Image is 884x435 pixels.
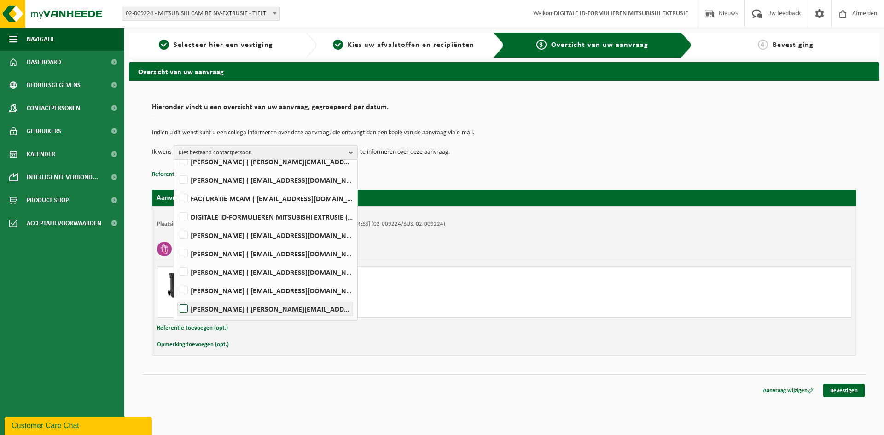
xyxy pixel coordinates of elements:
span: Kalender [27,143,55,166]
label: [PERSON_NAME] ( [EMAIL_ADDRESS][DOMAIN_NAME] ) [178,284,353,297]
label: [PERSON_NAME] ( [EMAIL_ADDRESS][DOMAIN_NAME] ) [178,173,353,187]
span: Kies uw afvalstoffen en recipiënten [348,41,474,49]
span: Product Shop [27,189,69,212]
span: Bedrijfsgegevens [27,74,81,97]
span: Intelligente verbond... [27,166,98,189]
a: Bevestigen [823,384,865,397]
span: 1 [159,40,169,50]
strong: DIGITALE ID-FORMULIEREN MITSUBISHI EXTRUSIE [554,10,688,17]
span: Acceptatievoorwaarden [27,212,101,235]
div: Ophalen en plaatsen lege [199,286,541,293]
label: [PERSON_NAME] ( [PERSON_NAME][EMAIL_ADDRESS][DOMAIN_NAME] ) [178,155,353,168]
p: Indien u dit wenst kunt u een collega informeren over deze aanvraag, die ontvangt dan een kopie v... [152,130,856,136]
label: FACTURATIE MCAM ( [EMAIL_ADDRESS][DOMAIN_NAME] ) [178,191,353,205]
a: 2Kies uw afvalstoffen en recipiënten [321,40,486,51]
h2: Hieronder vindt u een overzicht van uw aanvraag, gegroepeerd per datum. [152,104,856,116]
button: Referentie toevoegen (opt.) [157,322,228,334]
label: [PERSON_NAME] ( [EMAIL_ADDRESS][DOMAIN_NAME] ) [178,265,353,279]
label: [PERSON_NAME] ( [EMAIL_ADDRESS][DOMAIN_NAME] ) [178,247,353,261]
label: DIGITALE ID-FORMULIEREN MITSUBISHI EXTRUSIE (2) ( [EMAIL_ADDRESS][DOMAIN_NAME] ) [178,210,353,224]
span: 3 [536,40,547,50]
div: Aantal ophalen : 5 [199,298,541,305]
strong: Aanvraag voor [DATE] [157,194,226,202]
span: Kies bestaand contactpersoon [179,146,345,160]
label: [PERSON_NAME] ( [PERSON_NAME][EMAIL_ADDRESS][DOMAIN_NAME] ) [178,302,353,316]
span: Selecteer hier een vestiging [174,41,273,49]
span: Contactpersonen [27,97,80,120]
p: te informeren over deze aanvraag. [360,145,450,159]
iframe: chat widget [5,415,154,435]
h2: Overzicht van uw aanvraag [129,62,879,80]
span: Dashboard [27,51,61,74]
button: Kies bestaand contactpersoon [174,145,358,159]
p: Ik wens [152,145,171,159]
a: 1Selecteer hier een vestiging [134,40,298,51]
span: Overzicht van uw aanvraag [551,41,648,49]
div: Aantal leveren: 5 [199,305,541,313]
strong: Plaatsingsadres: [157,221,197,227]
button: Referentie toevoegen (opt.) [152,168,223,180]
span: Gebruikers [27,120,61,143]
span: Bevestiging [773,41,814,49]
span: Navigatie [27,28,55,51]
span: 02-009224 - MITSUBISHI CAM BE NV-EXTRUSIE - TIELT [122,7,279,20]
span: 2 [333,40,343,50]
span: 02-009224 - MITSUBISHI CAM BE NV-EXTRUSIE - TIELT [122,7,280,21]
img: WB-0240-HPE-BK-01.png [162,271,190,299]
label: [PERSON_NAME] ( [EMAIL_ADDRESS][DOMAIN_NAME] ) [178,228,353,242]
button: Opmerking toevoegen (opt.) [157,339,229,351]
a: Aanvraag wijzigen [756,384,820,397]
span: 4 [758,40,768,50]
